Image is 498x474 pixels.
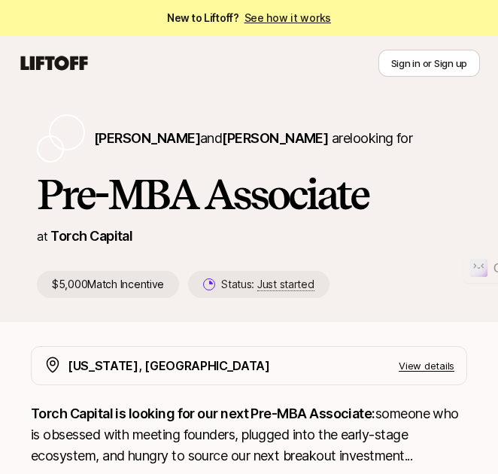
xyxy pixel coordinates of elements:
[37,226,47,246] p: at
[37,172,461,217] h1: Pre-MBA Associate
[167,9,331,27] span: New to Liftoff?
[378,50,480,77] button: Sign in or Sign up
[50,228,132,244] a: Torch Capital
[31,406,375,421] strong: Torch Capital is looking for our next Pre-MBA Associate:
[222,130,328,146] span: [PERSON_NAME]
[257,278,314,291] span: Just started
[31,403,467,466] p: someone who is obsessed with meeting founders, plugged into the early-stage ecosystem, and hungry...
[68,356,270,375] p: [US_STATE], [GEOGRAPHIC_DATA]
[94,130,200,146] span: [PERSON_NAME]
[37,271,179,298] p: $5,000 Match Incentive
[244,11,332,24] a: See how it works
[200,130,328,146] span: and
[399,358,454,373] p: View details
[94,128,412,149] p: are looking for
[221,275,314,293] p: Status:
